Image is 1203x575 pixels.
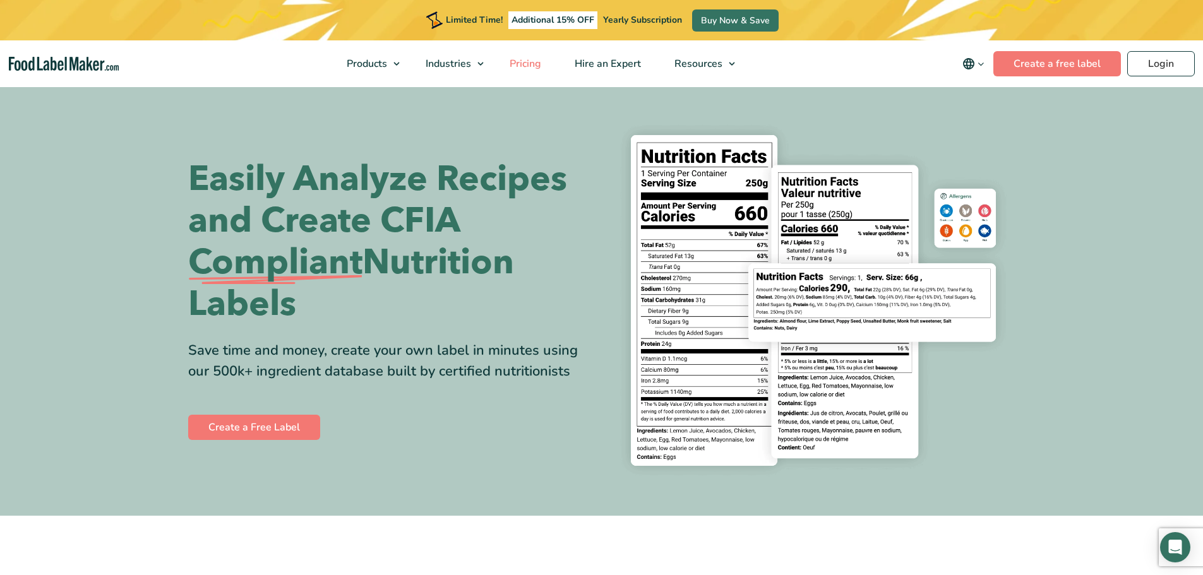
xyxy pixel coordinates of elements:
[422,57,472,71] span: Industries
[188,415,320,440] a: Create a Free Label
[603,14,682,26] span: Yearly Subscription
[188,242,362,283] span: Compliant
[188,340,592,382] div: Save time and money, create your own label in minutes using our 500k+ ingredient database built b...
[446,14,503,26] span: Limited Time!
[692,9,779,32] a: Buy Now & Save
[330,40,406,87] a: Products
[506,57,542,71] span: Pricing
[409,40,490,87] a: Industries
[571,57,642,71] span: Hire an Expert
[493,40,555,87] a: Pricing
[671,57,724,71] span: Resources
[658,40,741,87] a: Resources
[1160,532,1190,562] div: Open Intercom Messenger
[993,51,1121,76] a: Create a free label
[1127,51,1195,76] a: Login
[558,40,655,87] a: Hire an Expert
[343,57,388,71] span: Products
[188,158,592,325] h1: Easily Analyze Recipes and Create CFIA Nutrition Labels
[508,11,597,29] span: Additional 15% OFF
